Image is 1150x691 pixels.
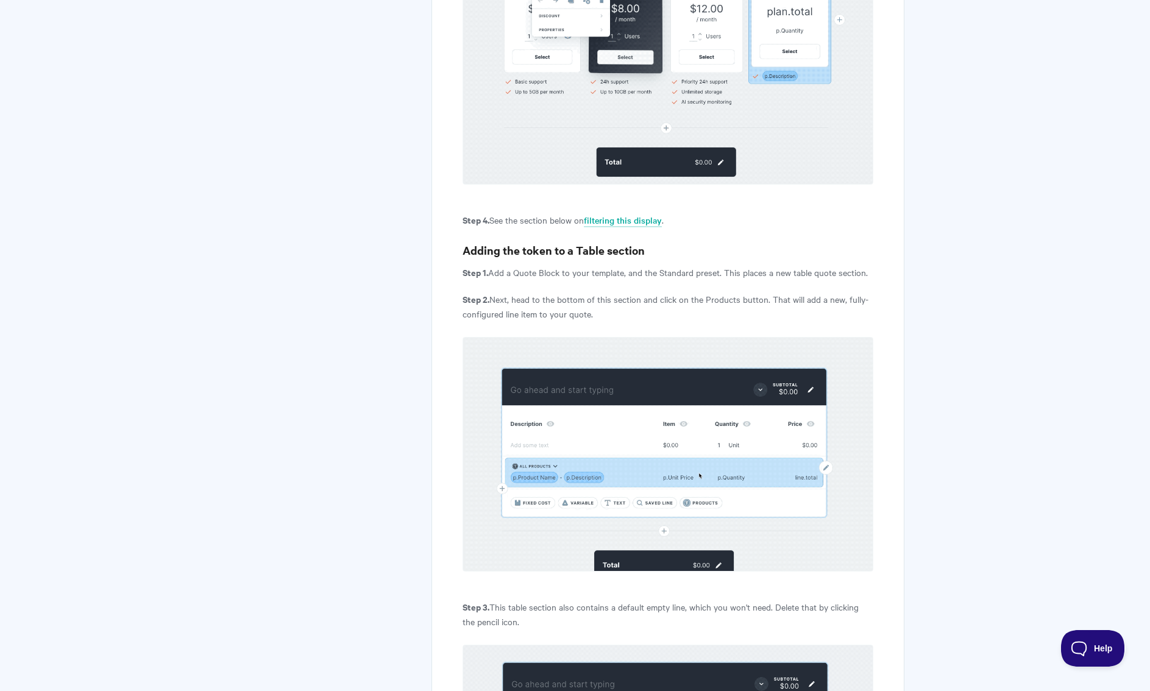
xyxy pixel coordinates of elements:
iframe: Toggle Customer Support [1061,630,1126,667]
img: file-hT22JENhjg.gif [463,337,873,572]
strong: Step 1. [463,266,488,278]
strong: Step 2. [463,292,489,305]
p: Add a Quote Block to your template, and the Standard preset. This places a new table quote section. [463,265,873,280]
a: filtering this display [584,214,662,227]
p: Next, head to the bottom of this section and click on the Products button. That will add a new, f... [463,292,873,321]
strong: Step 3. [463,600,489,613]
h3: Adding the token to a Table section [463,242,873,259]
strong: Step 4. [463,213,489,226]
p: See the section below on . [463,213,873,227]
p: This table section also contains a default empty line, which you won't need. Delete that by click... [463,600,873,629]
